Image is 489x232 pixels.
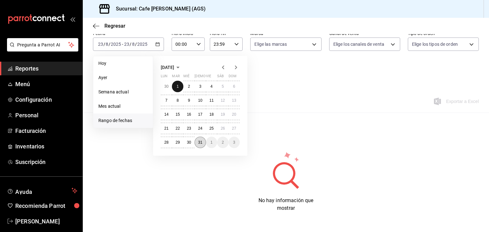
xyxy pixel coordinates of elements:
[103,42,105,47] span: /
[98,117,148,124] span: Rango de fechas
[164,140,168,145] abbr: 28 de julio de 2025
[161,109,172,120] button: 14 de julio de 2025
[110,42,121,47] input: ----
[161,123,172,134] button: 21 de julio de 2025
[15,126,77,135] span: Facturación
[183,95,195,106] button: 9 de julio de 2025
[124,42,130,47] input: --
[199,84,202,89] abbr: 3 de julio de 2025
[7,38,78,51] button: Pregunta a Parrot AI
[175,140,180,145] abbr: 29 de julio de 2025
[206,123,217,134] button: 25 de julio de 2025
[161,74,167,81] abbr: lunes
[183,109,195,120] button: 16 de julio de 2025
[195,123,206,134] button: 24 de julio de 2025
[183,74,189,81] abbr: miércoles
[217,123,228,134] button: 26 de julio de 2025
[195,109,206,120] button: 17 de julio de 2025
[187,126,191,131] abbr: 23 de julio de 2025
[187,140,191,145] abbr: 30 de julio de 2025
[206,137,217,148] button: 1 de agosto de 2025
[188,98,190,103] abbr: 9 de julio de 2025
[161,137,172,148] button: 28 de julio de 2025
[195,81,206,92] button: 3 de julio de 2025
[70,17,75,22] button: open_drawer_menu
[15,64,77,73] span: Reportes
[172,123,183,134] button: 22 de julio de 2025
[172,81,183,92] button: 1 de julio de 2025
[161,81,172,92] button: 30 de junio de 2025
[210,31,243,36] label: Hora fin
[206,81,217,92] button: 4 de julio de 2025
[195,137,206,148] button: 31 de julio de 2025
[105,42,109,47] input: --
[206,74,211,81] abbr: viernes
[232,98,236,103] abbr: 13 de julio de 2025
[198,112,202,117] abbr: 17 de julio de 2025
[15,95,77,104] span: Configuración
[209,98,214,103] abbr: 11 de julio de 2025
[98,74,148,81] span: Ayer
[15,80,77,88] span: Menú
[412,41,458,47] span: Elige los tipos de orden
[172,74,180,81] abbr: martes
[161,64,182,71] button: [DATE]
[15,142,77,151] span: Inventarios
[206,95,217,106] button: 11 de julio de 2025
[229,109,240,120] button: 20 de julio de 2025
[161,95,172,106] button: 7 de julio de 2025
[210,140,213,145] abbr: 1 de agosto de 2025
[333,41,384,47] span: Elige los canales de venta
[198,140,202,145] abbr: 31 de julio de 2025
[221,112,225,117] abbr: 19 de julio de 2025
[183,123,195,134] button: 23 de julio de 2025
[217,74,224,81] abbr: sábado
[98,42,103,47] input: --
[17,42,68,48] span: Pregunta a Parrot AI
[233,84,235,89] abbr: 6 de julio de 2025
[206,109,217,120] button: 18 de julio de 2025
[175,112,180,117] abbr: 15 de julio de 2025
[188,84,190,89] abbr: 2 de julio de 2025
[172,31,205,36] label: Hora inicio
[222,140,224,145] abbr: 2 de agosto de 2025
[132,42,135,47] input: --
[233,140,235,145] abbr: 3 de agosto de 2025
[229,74,237,81] abbr: domingo
[109,42,110,47] span: /
[229,123,240,134] button: 27 de julio de 2025
[93,31,164,36] label: Fecha
[217,109,228,120] button: 19 de julio de 2025
[161,65,174,70] span: [DATE]
[104,23,125,29] span: Regresar
[217,137,228,148] button: 2 de agosto de 2025
[254,41,287,47] span: Elige las marcas
[221,126,225,131] abbr: 26 de julio de 2025
[122,42,123,47] span: -
[195,74,232,81] abbr: jueves
[15,217,77,226] span: [PERSON_NAME]
[111,5,206,13] h3: Sucursal: Cafe [PERSON_NAME] (AGS)
[165,98,167,103] abbr: 7 de julio de 2025
[232,112,236,117] abbr: 20 de julio de 2025
[15,111,77,119] span: Personal
[183,81,195,92] button: 2 de julio de 2025
[183,137,195,148] button: 30 de julio de 2025
[137,42,148,47] input: ----
[217,95,228,106] button: 12 de julio de 2025
[164,126,168,131] abbr: 21 de julio de 2025
[172,95,183,106] button: 8 de julio de 2025
[229,81,240,92] button: 6 de julio de 2025
[98,103,148,110] span: Mes actual
[229,95,240,106] button: 13 de julio de 2025
[209,112,214,117] abbr: 18 de julio de 2025
[217,81,228,92] button: 5 de julio de 2025
[229,137,240,148] button: 3 de agosto de 2025
[198,126,202,131] abbr: 24 de julio de 2025
[209,126,214,131] abbr: 25 de julio de 2025
[259,197,314,211] span: No hay información que mostrar
[164,112,168,117] abbr: 14 de julio de 2025
[177,98,179,103] abbr: 8 de julio de 2025
[175,126,180,131] abbr: 22 de julio de 2025
[195,95,206,106] button: 10 de julio de 2025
